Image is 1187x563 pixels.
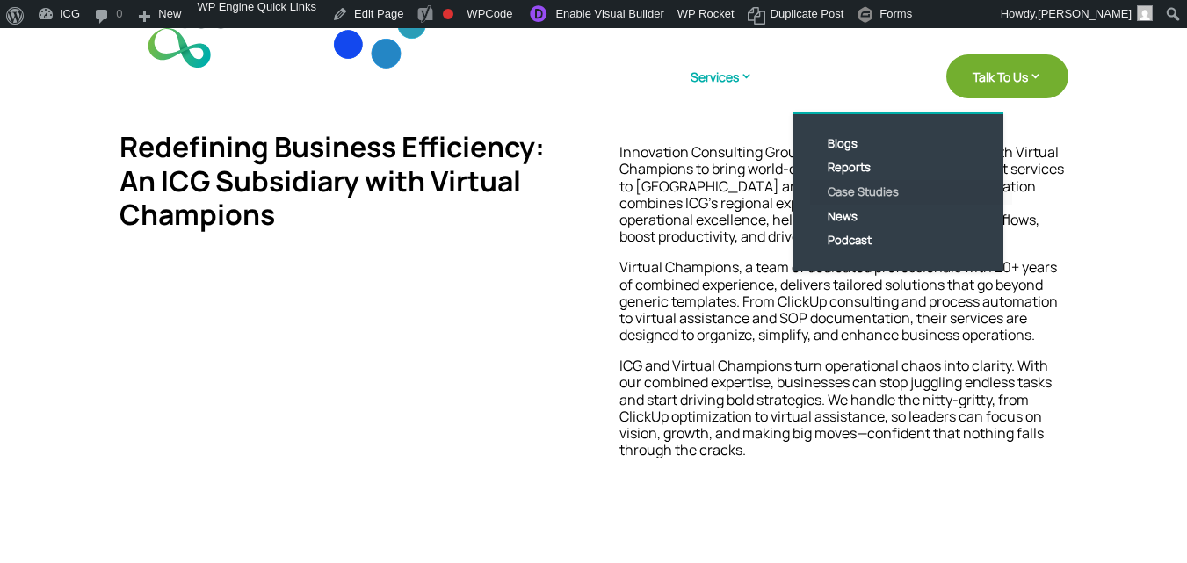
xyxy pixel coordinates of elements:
[691,68,771,112] a: Services
[810,228,1012,253] a: Podcast
[619,259,1068,357] p: Virtual Champions, a team of dedicated professionals with 20+ years of combined experience, deliv...
[619,357,1068,473] p: ICG and Virtual Champions turn operational chaos into clarity. With our combined expertise, busin...
[810,155,1012,180] a: Reports
[771,7,844,35] span: Duplicate Post
[122,28,211,112] img: ICG
[946,54,1068,98] a: Talk To Us
[879,7,912,35] span: Forms
[619,144,1068,259] p: Innovation Consulting Group (ICG) is proud to join forces with Virtual Champions to bring world-c...
[443,9,453,19] div: Focus keyphrase not set
[810,132,1012,156] a: Blogs
[810,205,1012,229] a: News
[1038,7,1132,20] span: [PERSON_NAME]
[890,70,924,112] a: About
[158,7,181,35] span: New
[116,7,122,35] span: 0
[1099,479,1187,563] iframe: Chat Widget
[810,180,1012,205] a: Case Studies
[119,130,568,240] h4: Redefining Business Efficiency: An ICG Subsidiary with Virtual Champions
[793,68,868,112] a: Insights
